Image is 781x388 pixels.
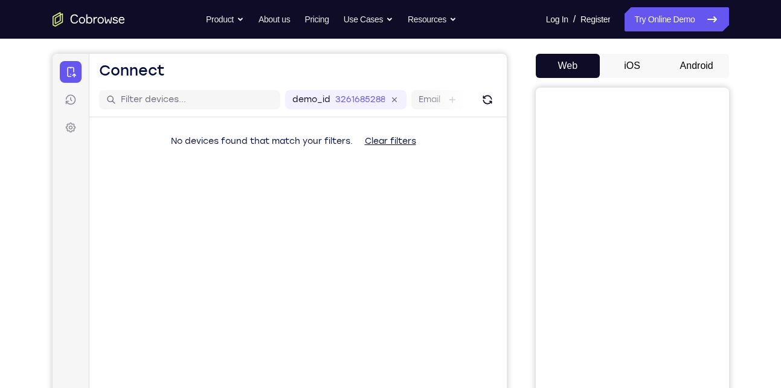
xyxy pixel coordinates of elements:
[573,12,576,27] span: /
[304,7,329,31] a: Pricing
[206,7,244,31] button: Product
[53,12,125,27] a: Go to the home page
[536,54,600,78] button: Web
[259,7,290,31] a: About us
[303,76,373,100] button: Clear filters
[580,7,610,31] a: Register
[664,54,729,78] button: Android
[118,82,300,92] span: No devices found that match your filters.
[344,7,393,31] button: Use Cases
[408,7,457,31] button: Resources
[600,54,664,78] button: iOS
[625,7,728,31] a: Try Online Demo
[209,364,282,388] button: 6-digit code
[546,7,568,31] a: Log In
